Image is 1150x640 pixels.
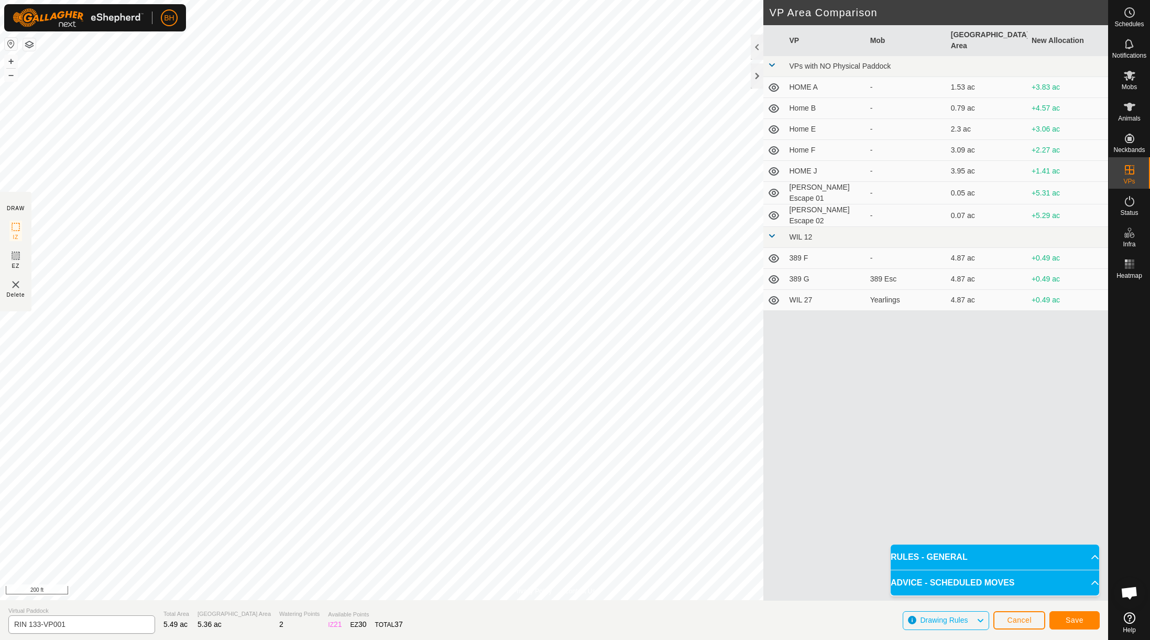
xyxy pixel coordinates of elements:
[1118,115,1141,122] span: Animals
[328,610,402,619] span: Available Points
[947,77,1027,98] td: 1.53 ac
[1114,21,1144,27] span: Schedules
[785,269,866,290] td: 389 G
[5,55,17,68] button: +
[947,25,1027,56] th: [GEOGRAPHIC_DATA] Area
[870,166,943,177] div: -
[5,69,17,81] button: –
[870,274,943,285] div: 389 Esc
[891,577,1014,589] span: ADVICE - SCHEDULED MOVES
[1027,161,1108,182] td: +1.41 ac
[163,610,189,619] span: Total Area
[164,13,174,24] span: BH
[785,119,866,140] td: Home E
[947,161,1027,182] td: 3.95 ac
[1027,182,1108,204] td: +5.31 ac
[870,295,943,306] div: Yearlings
[993,611,1045,630] button: Cancel
[1123,178,1135,185] span: VPs
[947,204,1027,227] td: 0.07 ac
[870,145,943,156] div: -
[785,98,866,119] td: Home B
[13,8,144,27] img: Gallagher Logo
[1027,290,1108,311] td: +0.49 ac
[947,269,1027,290] td: 4.87 ac
[947,119,1027,140] td: 2.3 ac
[1123,241,1135,247] span: Infra
[395,620,403,628] span: 37
[1027,25,1108,56] th: New Allocation
[1027,140,1108,161] td: +2.27 ac
[870,253,943,264] div: -
[1112,52,1146,59] span: Notifications
[1114,577,1145,609] div: Open chat
[1049,611,1100,630] button: Save
[920,616,968,624] span: Drawing Rules
[9,278,22,291] img: VP
[947,182,1027,204] td: 0.05 ac
[7,291,25,299] span: Delete
[785,204,866,227] td: [PERSON_NAME] Escape 02
[1007,616,1032,624] span: Cancel
[1109,608,1150,637] a: Help
[785,77,866,98] td: HOME A
[375,619,403,630] div: TOTAL
[1027,269,1108,290] td: +0.49 ac
[198,620,222,628] span: 5.36 ac
[5,38,17,50] button: Reset Map
[334,620,342,628] span: 21
[7,204,25,212] div: DRAW
[785,25,866,56] th: VP
[1123,627,1136,633] span: Help
[358,620,367,628] span: 30
[198,610,271,619] span: [GEOGRAPHIC_DATA] Area
[790,233,813,241] span: WIL 12
[1027,119,1108,140] td: +3.06 ac
[785,140,866,161] td: Home F
[351,619,367,630] div: EZ
[785,248,866,269] td: 389 F
[279,620,283,628] span: 2
[790,62,891,70] span: VPs with NO Physical Paddock
[785,290,866,311] td: WIL 27
[891,545,1099,570] p-accordion-header: RULES - GENERAL
[564,587,595,596] a: Contact Us
[1066,616,1083,624] span: Save
[1122,84,1137,90] span: Mobs
[785,182,866,204] td: [PERSON_NAME] Escape 01
[770,6,1109,19] h2: VP Area Comparison
[947,140,1027,161] td: 3.09 ac
[947,248,1027,269] td: 4.87 ac
[8,606,155,615] span: Virtual Paddock
[1027,77,1108,98] td: +3.83 ac
[870,124,943,135] div: -
[163,620,188,628] span: 5.49 ac
[1027,248,1108,269] td: +0.49 ac
[947,98,1027,119] td: 0.79 ac
[785,161,866,182] td: HOME J
[12,262,20,270] span: EZ
[13,233,19,241] span: IZ
[512,587,552,596] a: Privacy Policy
[866,25,947,56] th: Mob
[328,619,342,630] div: IZ
[870,82,943,93] div: -
[891,551,968,563] span: RULES - GENERAL
[1120,210,1138,216] span: Status
[947,290,1027,311] td: 4.87 ac
[1116,273,1142,279] span: Heatmap
[870,210,943,221] div: -
[1027,204,1108,227] td: +5.29 ac
[23,38,36,51] button: Map Layers
[1027,98,1108,119] td: +4.57 ac
[870,103,943,114] div: -
[279,610,320,619] span: Watering Points
[1113,147,1145,153] span: Neckbands
[891,570,1099,595] p-accordion-header: ADVICE - SCHEDULED MOVES
[870,188,943,199] div: -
